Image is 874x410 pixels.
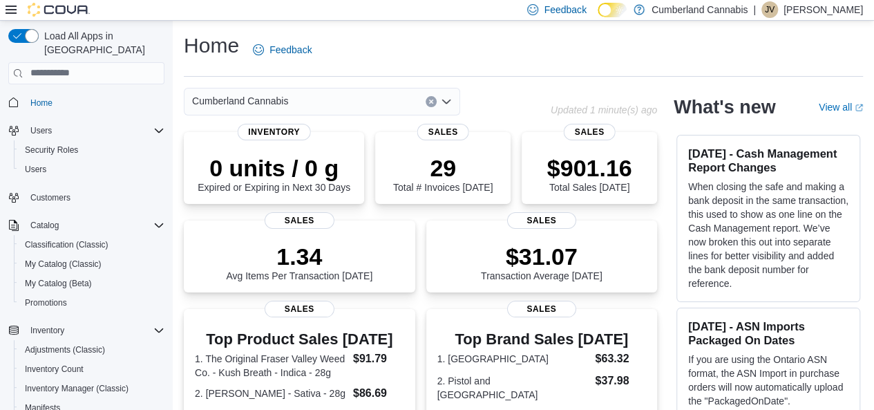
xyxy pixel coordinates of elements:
[3,216,170,235] button: Catalog
[39,29,164,57] span: Load All Apps in [GEOGRAPHIC_DATA]
[198,154,350,193] div: Expired or Expiring in Next 30 Days
[855,104,863,112] svg: External link
[3,121,170,140] button: Users
[753,1,756,18] p: |
[25,364,84,375] span: Inventory Count
[761,1,778,18] div: Justin Valvasori
[551,104,657,115] p: Updated 1 minute(s) ago
[25,344,105,355] span: Adjustments (Classic)
[353,385,404,402] dd: $86.69
[564,124,616,140] span: Sales
[652,1,748,18] p: Cumberland Cannabis
[25,122,57,139] button: Users
[265,301,334,317] span: Sales
[30,220,59,231] span: Catalog
[544,3,586,17] span: Feedback
[19,275,164,292] span: My Catalog (Beta)
[765,1,775,18] span: JV
[437,352,590,366] dt: 1. [GEOGRAPHIC_DATA]
[30,125,52,136] span: Users
[25,189,76,206] a: Customers
[198,154,350,182] p: 0 units / 0 g
[30,192,70,203] span: Customers
[19,236,114,253] a: Classification (Classic)
[3,93,170,113] button: Home
[595,351,646,367] dd: $63.32
[25,95,58,111] a: Home
[547,154,632,193] div: Total Sales [DATE]
[269,43,312,57] span: Feedback
[14,360,170,379] button: Inventory Count
[19,161,52,178] a: Users
[19,380,164,397] span: Inventory Manager (Classic)
[19,256,107,272] a: My Catalog (Classic)
[426,96,437,107] button: Clear input
[14,274,170,293] button: My Catalog (Beta)
[507,301,576,317] span: Sales
[19,256,164,272] span: My Catalog (Classic)
[598,3,627,17] input: Dark Mode
[25,217,64,234] button: Catalog
[30,97,53,109] span: Home
[19,295,164,311] span: Promotions
[19,142,164,158] span: Security Roles
[3,187,170,207] button: Customers
[3,321,170,340] button: Inventory
[25,145,78,156] span: Security Roles
[226,243,372,281] div: Avg Items Per Transaction [DATE]
[19,236,164,253] span: Classification (Classic)
[14,340,170,360] button: Adjustments (Classic)
[237,124,311,140] span: Inventory
[19,361,89,378] a: Inventory Count
[14,293,170,313] button: Promotions
[819,102,863,113] a: View allExternal link
[192,93,288,109] span: Cumberland Cannabis
[25,278,92,289] span: My Catalog (Beta)
[595,373,646,389] dd: $37.98
[393,154,493,193] div: Total # Invoices [DATE]
[30,325,64,336] span: Inventory
[25,259,102,270] span: My Catalog (Classic)
[19,161,164,178] span: Users
[184,32,239,59] h1: Home
[265,212,334,229] span: Sales
[19,275,97,292] a: My Catalog (Beta)
[14,160,170,179] button: Users
[437,331,647,348] h3: Top Brand Sales [DATE]
[688,147,848,174] h3: [DATE] - Cash Management Report Changes
[28,3,90,17] img: Cova
[25,322,164,339] span: Inventory
[19,142,84,158] a: Security Roles
[226,243,372,270] p: 1.34
[25,383,129,394] span: Inventory Manager (Classic)
[783,1,863,18] p: [PERSON_NAME]
[674,96,775,118] h2: What's new
[25,189,164,206] span: Customers
[25,239,108,250] span: Classification (Classic)
[441,96,452,107] button: Open list of options
[19,380,134,397] a: Inventory Manager (Classic)
[19,342,111,358] a: Adjustments (Classic)
[417,124,469,140] span: Sales
[25,322,70,339] button: Inventory
[688,353,848,408] p: If you are using the Ontario ASN format, the ASN Import in purchase orders will now automatically...
[14,140,170,160] button: Security Roles
[481,243,602,281] div: Transaction Average [DATE]
[19,295,73,311] a: Promotions
[195,386,348,400] dt: 2. [PERSON_NAME] - Sativa - 28g
[688,319,848,347] h3: [DATE] - ASN Imports Packaged On Dates
[14,254,170,274] button: My Catalog (Classic)
[25,217,164,234] span: Catalog
[25,164,46,175] span: Users
[195,331,404,348] h3: Top Product Sales [DATE]
[25,297,67,308] span: Promotions
[353,351,404,367] dd: $91.79
[547,154,632,182] p: $901.16
[247,36,317,64] a: Feedback
[19,361,164,378] span: Inventory Count
[481,243,602,270] p: $31.07
[195,352,348,380] dt: 1. The Original Fraser Valley Weed Co. - Kush Breath - Indica - 28g
[437,374,590,402] dt: 2. Pistol and [GEOGRAPHIC_DATA]
[25,94,164,111] span: Home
